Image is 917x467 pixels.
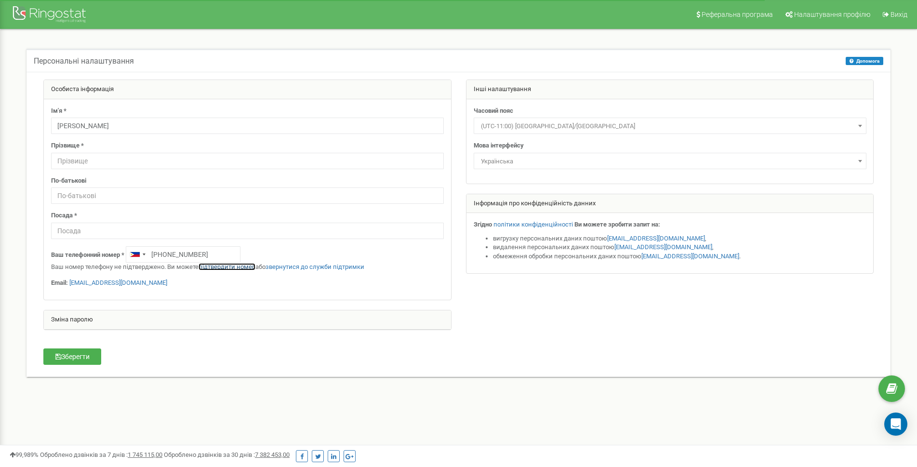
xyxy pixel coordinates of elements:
[702,11,773,18] span: Реферальна програма
[34,57,134,66] h5: Персональні налаштування
[266,263,364,270] a: звернутися до служби підтримки
[69,279,167,286] a: [EMAIL_ADDRESS][DOMAIN_NAME]
[846,57,883,65] button: Допомога
[474,221,492,228] strong: Згідно
[641,253,739,260] a: [EMAIL_ADDRESS][DOMAIN_NAME]
[493,234,866,243] li: вигрузку персональних даних поштою ,
[466,194,874,213] div: Інформація про конфіденційність данних
[493,221,573,228] a: політики конфіденційності
[493,252,866,261] li: обмеження обробки персональних даних поштою .
[51,279,68,286] strong: Email:
[255,451,290,458] u: 7 382 453,00
[164,451,290,458] span: Оброблено дзвінків за 30 днів :
[10,451,39,458] span: 99,989%
[51,211,77,220] label: Посада *
[51,263,444,272] p: Ваш номер телефону не підтверджено. Ви можете або
[614,243,712,251] a: [EMAIL_ADDRESS][DOMAIN_NAME]
[474,141,524,150] label: Мова інтерфейсу
[794,11,870,18] span: Налаштування профілю
[474,153,866,169] span: Українська
[51,141,84,150] label: Прізвище *
[51,118,444,134] input: Ім'я
[199,263,255,270] a: підтвердити номер
[477,120,863,133] span: (UTC-11:00) Pacific/Midway
[474,107,513,116] label: Часовий пояс
[890,11,907,18] span: Вихід
[607,235,705,242] a: [EMAIL_ADDRESS][DOMAIN_NAME]
[493,243,866,252] li: видалення персональних даних поштою ,
[474,118,866,134] span: (UTC-11:00) Pacific/Midway
[128,451,162,458] u: 1 745 115,00
[44,310,451,330] div: Зміна паролю
[40,451,162,458] span: Оброблено дзвінків за 7 днів :
[44,80,451,99] div: Особиста інформація
[574,221,660,228] strong: Ви можете зробити запит на:
[51,223,444,239] input: Посада
[466,80,874,99] div: Інші налаштування
[51,153,444,169] input: Прізвище
[884,413,907,436] div: Open Intercom Messenger
[51,107,66,116] label: Ім'я *
[126,246,240,263] input: +1-800-555-55-55
[51,176,86,186] label: По-батькові
[43,348,101,365] button: Зберегти
[51,251,124,260] label: Ваш телефонний номер *
[126,247,148,262] div: Telephone country code
[51,187,444,204] input: По-батькові
[477,155,863,168] span: Українська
